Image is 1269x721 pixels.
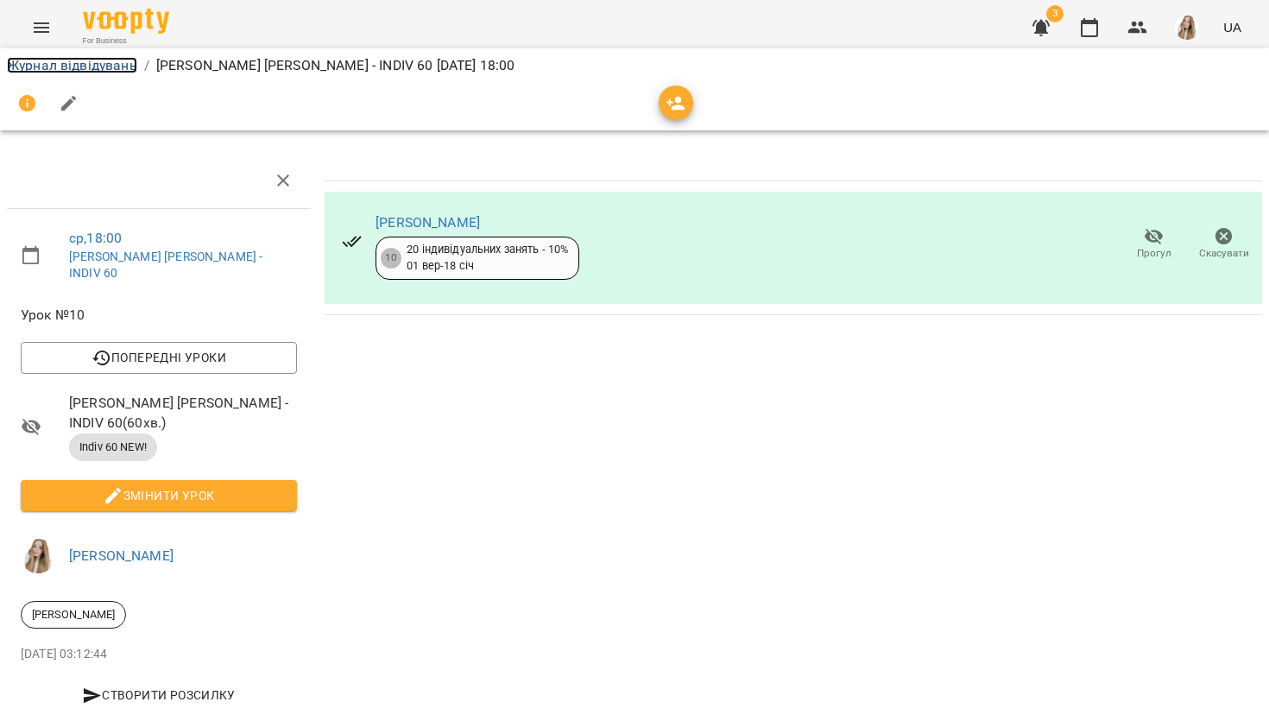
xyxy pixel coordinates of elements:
span: Створити розсилку [28,685,290,705]
button: Menu [21,7,62,48]
span: 3 [1046,5,1064,22]
span: Попередні уроки [35,347,283,368]
div: [PERSON_NAME] [21,601,126,629]
div: 10 [381,248,401,269]
span: For Business [83,35,169,47]
span: Прогул [1137,246,1171,261]
button: Прогул [1119,220,1189,269]
span: [PERSON_NAME] [PERSON_NAME] - INDIV 60 ( 60 хв. ) [69,393,297,433]
button: Змінити урок [21,480,297,511]
nav: breadcrumb [7,55,1262,76]
div: 20 індивідуальних занять - 10% 01 вер - 18 січ [407,242,568,274]
p: [DATE] 03:12:44 [21,646,297,663]
img: Voopty Logo [83,9,169,34]
button: UA [1216,11,1248,43]
span: UA [1223,18,1241,36]
span: Урок №10 [21,305,297,326]
a: [PERSON_NAME] [376,214,480,231]
a: Журнал відвідувань [7,57,137,73]
span: [PERSON_NAME] [22,607,125,623]
button: Створити розсилку [21,680,297,711]
span: Indiv 60 NEW! [69,440,157,455]
li: / [144,55,149,76]
span: Скасувати [1199,246,1249,261]
a: [PERSON_NAME] [69,547,174,564]
span: Змінити урок [35,485,283,506]
p: [PERSON_NAME] [PERSON_NAME] - INDIV 60 [DATE] 18:00 [156,55,515,76]
button: Скасувати [1189,220,1259,269]
a: ср , 18:00 [69,230,122,246]
img: fc43df1e16c3a0172d42df61c48c435b.jpeg [21,539,55,573]
button: Попередні уроки [21,342,297,373]
a: [PERSON_NAME] [PERSON_NAME] - INDIV 60 [69,250,262,281]
img: fc43df1e16c3a0172d42df61c48c435b.jpeg [1175,16,1199,40]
